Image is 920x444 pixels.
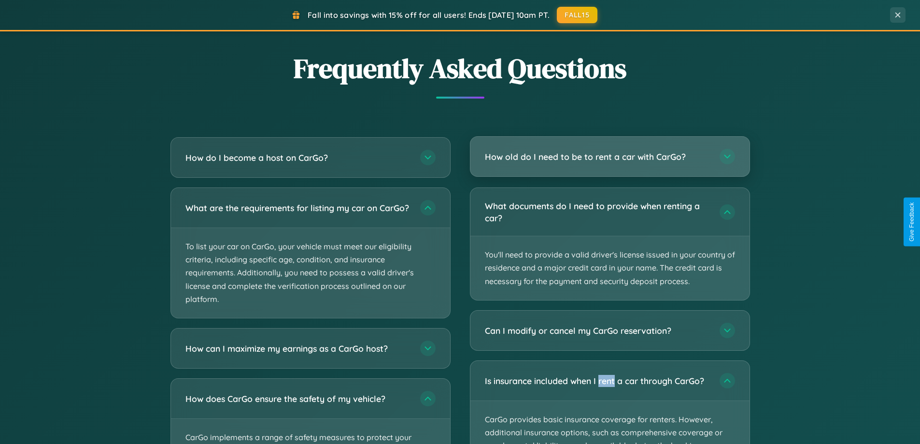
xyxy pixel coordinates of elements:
h3: How do I become a host on CarGo? [185,152,410,164]
h3: Is insurance included when I rent a car through CarGo? [485,375,710,387]
h3: How old do I need to be to rent a car with CarGo? [485,151,710,163]
button: FALL15 [557,7,597,23]
h2: Frequently Asked Questions [170,50,750,87]
p: To list your car on CarGo, your vehicle must meet our eligibility criteria, including specific ag... [171,228,450,318]
h3: What documents do I need to provide when renting a car? [485,200,710,224]
h3: What are the requirements for listing my car on CarGo? [185,202,410,214]
div: Give Feedback [908,202,915,242]
h3: Can I modify or cancel my CarGo reservation? [485,325,710,337]
span: Fall into savings with 15% off for all users! Ends [DATE] 10am PT. [308,10,550,20]
h3: How does CarGo ensure the safety of my vehicle? [185,393,410,405]
p: You'll need to provide a valid driver's license issued in your country of residence and a major c... [470,236,750,300]
h3: How can I maximize my earnings as a CarGo host? [185,343,410,355]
